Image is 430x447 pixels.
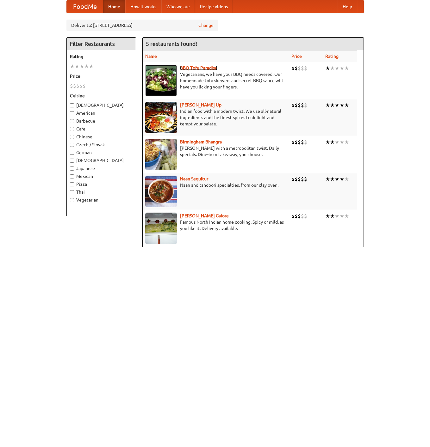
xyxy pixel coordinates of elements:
[304,213,307,220] li: $
[145,54,157,59] a: Name
[125,0,161,13] a: How it works
[298,102,301,109] li: $
[344,65,349,72] li: ★
[330,176,335,183] li: ★
[67,0,103,13] a: FoodMe
[145,102,177,133] img: curryup.jpg
[330,102,335,109] li: ★
[70,159,74,163] input: [DEMOGRAPHIC_DATA]
[70,93,133,99] h5: Cuisine
[298,213,301,220] li: $
[70,181,133,187] label: Pizza
[180,139,222,144] a: Birmingham Bhangra
[70,119,74,123] input: Barbecue
[298,176,301,183] li: $
[325,176,330,183] li: ★
[70,143,74,147] input: Czech / Slovak
[330,139,335,146] li: ★
[70,134,133,140] label: Chinese
[338,0,357,13] a: Help
[325,102,330,109] li: ★
[301,176,304,183] li: $
[195,0,233,13] a: Recipe videos
[180,102,221,107] a: [PERSON_NAME] Up
[89,63,94,70] li: ★
[325,54,339,59] a: Rating
[70,111,74,115] input: American
[75,63,79,70] li: ★
[161,0,195,13] a: Who we are
[103,0,125,13] a: Home
[301,65,304,72] li: $
[70,198,74,202] input: Vegetarian
[180,65,217,70] a: BBQ Tofu Paradise
[70,53,133,60] h5: Rating
[295,176,298,183] li: $
[145,213,177,244] img: currygalore.jpg
[304,176,307,183] li: $
[145,139,177,170] img: bhangra.jpg
[146,41,197,47] ng-pluralize: 5 restaurants found!
[304,65,307,72] li: $
[145,219,287,232] p: Famous North Indian home cooking. Spicy or mild, as you like it. Delivery available.
[344,139,349,146] li: ★
[325,213,330,220] li: ★
[344,213,349,220] li: ★
[295,65,298,72] li: $
[335,176,340,183] li: ★
[340,139,344,146] li: ★
[70,103,74,107] input: [DEMOGRAPHIC_DATA]
[295,139,298,146] li: $
[70,63,75,70] li: ★
[70,142,133,148] label: Czech / Slovak
[344,102,349,109] li: ★
[291,176,295,183] li: $
[344,176,349,183] li: ★
[70,118,133,124] label: Barbecue
[298,139,301,146] li: $
[180,176,208,181] a: Naan Sequitur
[304,139,307,146] li: $
[83,82,86,89] li: $
[340,176,344,183] li: ★
[70,73,133,79] h5: Price
[291,54,302,59] a: Price
[145,65,177,96] img: tofuparadise.jpg
[304,102,307,109] li: $
[145,71,287,90] p: Vegetarians, we have your BBQ needs covered. Our home-made tofu skewers and secret BBQ sauce will...
[70,173,133,179] label: Mexican
[70,110,133,116] label: American
[66,20,218,31] div: Deliver to: [STREET_ADDRESS]
[298,65,301,72] li: $
[301,213,304,220] li: $
[70,149,133,156] label: German
[325,65,330,72] li: ★
[70,135,74,139] input: Chinese
[70,82,73,89] li: $
[70,174,74,178] input: Mexican
[291,139,295,146] li: $
[335,102,340,109] li: ★
[330,213,335,220] li: ★
[291,65,295,72] li: $
[198,22,214,28] a: Change
[79,82,83,89] li: $
[335,139,340,146] li: ★
[79,63,84,70] li: ★
[295,102,298,109] li: $
[301,139,304,146] li: $
[84,63,89,70] li: ★
[180,213,229,218] b: [PERSON_NAME] Galore
[291,213,295,220] li: $
[145,182,287,188] p: Naan and tandoori specialties, from our clay oven.
[70,157,133,164] label: [DEMOGRAPHIC_DATA]
[340,213,344,220] li: ★
[301,102,304,109] li: $
[335,65,340,72] li: ★
[70,189,133,195] label: Thai
[76,82,79,89] li: $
